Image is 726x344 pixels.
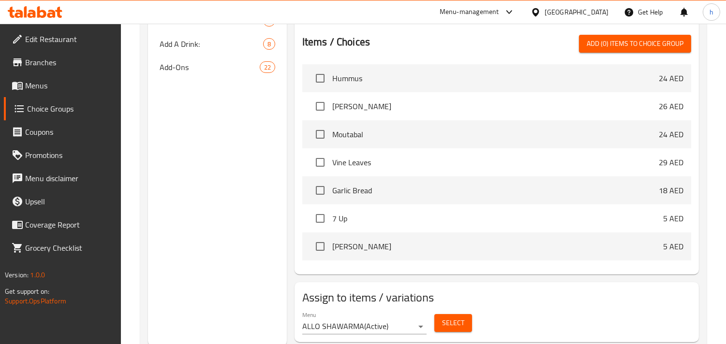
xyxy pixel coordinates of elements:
[332,213,663,224] span: 7 Up
[25,196,114,207] span: Upsell
[260,63,275,72] span: 22
[148,56,287,79] div: Add-Ons22
[310,208,330,229] span: Select choice
[25,242,114,254] span: Grocery Checklist
[160,15,263,27] span: Your Choice Of Fourth Drink:
[264,40,275,49] span: 8
[434,314,472,332] button: Select
[310,180,330,201] span: Select choice
[4,143,121,167] a: Promotions
[310,96,330,116] span: Select choice
[579,35,691,53] button: Add (0) items to choice group
[30,269,45,281] span: 1.0.0
[148,32,287,56] div: Add A Drink:8
[442,317,464,329] span: Select
[4,167,121,190] a: Menu disclaimer
[302,312,316,318] label: Menu
[710,7,713,17] span: h
[25,172,114,184] span: Menu disclaimer
[310,152,330,172] span: Select choice
[663,213,683,224] p: 5 AED
[659,100,683,112] p: 26 AED
[25,57,114,68] span: Branches
[4,190,121,213] a: Upsell
[4,120,121,143] a: Coupons
[25,80,114,91] span: Menus
[332,157,659,168] span: Vine Leaves
[4,74,121,97] a: Menus
[659,157,683,168] p: 29 AED
[659,72,683,84] p: 24 AED
[545,7,608,17] div: [GEOGRAPHIC_DATA]
[25,149,114,161] span: Promotions
[310,124,330,144] span: Select choice
[440,6,499,18] div: Menu-management
[263,38,275,50] div: Choices
[25,219,114,230] span: Coverage Report
[4,51,121,74] a: Branches
[663,241,683,252] p: 5 AED
[4,28,121,51] a: Edit Restaurant
[4,213,121,236] a: Coverage Report
[659,185,683,196] p: 18 AED
[5,269,29,281] span: Version:
[310,68,330,88] span: Select choice
[302,319,427,334] div: ALLO SHAWARMA(Active)
[332,72,659,84] span: Hummus
[310,236,330,257] span: Select choice
[332,129,659,140] span: Moutabal
[160,61,259,73] span: Add-Ons
[25,126,114,138] span: Coupons
[27,103,114,115] span: Choice Groups
[332,100,659,112] span: [PERSON_NAME]
[4,236,121,259] a: Grocery Checklist
[302,35,370,49] h2: Items / Choices
[5,295,66,307] a: Support.OpsPlatform
[310,264,330,285] span: Select choice
[332,241,663,252] span: [PERSON_NAME]
[659,129,683,140] p: 24 AED
[4,97,121,120] a: Choice Groups
[302,290,691,305] h2: Assign to items / variations
[25,33,114,45] span: Edit Restaurant
[260,61,275,73] div: Choices
[587,38,683,50] span: Add (0) items to choice group
[332,185,659,196] span: Garlic Bread
[160,38,263,50] span: Add A Drink:
[5,285,49,298] span: Get support on:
